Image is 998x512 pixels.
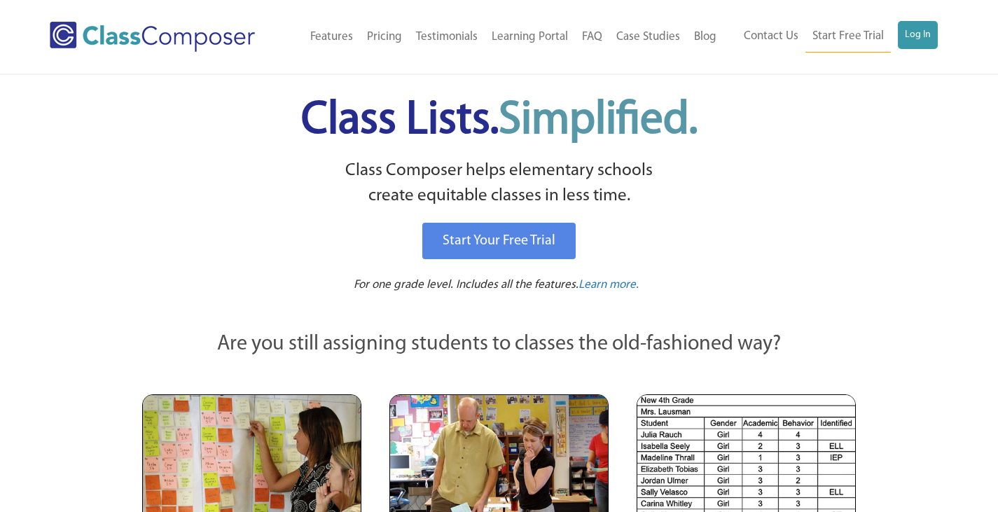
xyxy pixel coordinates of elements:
[485,22,575,53] a: Learning Portal
[805,21,891,53] a: Start Free Trial
[285,22,723,53] nav: Header Menu
[360,22,409,53] a: Pricing
[140,158,859,209] p: Class Composer helps elementary schools create equitable classes in less time.
[303,22,360,53] a: Features
[354,279,578,291] span: For one grade level. Includes all the features.
[723,21,938,53] nav: Header Menu
[687,22,723,53] a: Blog
[737,21,805,52] a: Contact Us
[609,22,687,53] a: Case Studies
[50,22,255,52] img: Class Composer
[443,234,555,248] span: Start Your Free Trial
[409,22,485,53] a: Testimonials
[301,98,698,144] span: Class Lists.
[578,277,639,294] a: Learn more.
[898,21,938,49] a: Log In
[422,223,576,259] a: Start Your Free Trial
[142,329,857,360] p: Are you still assigning students to classes the old-fashioned way?
[499,98,698,144] span: Simplified.
[578,279,639,291] span: Learn more.
[575,22,609,53] a: FAQ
